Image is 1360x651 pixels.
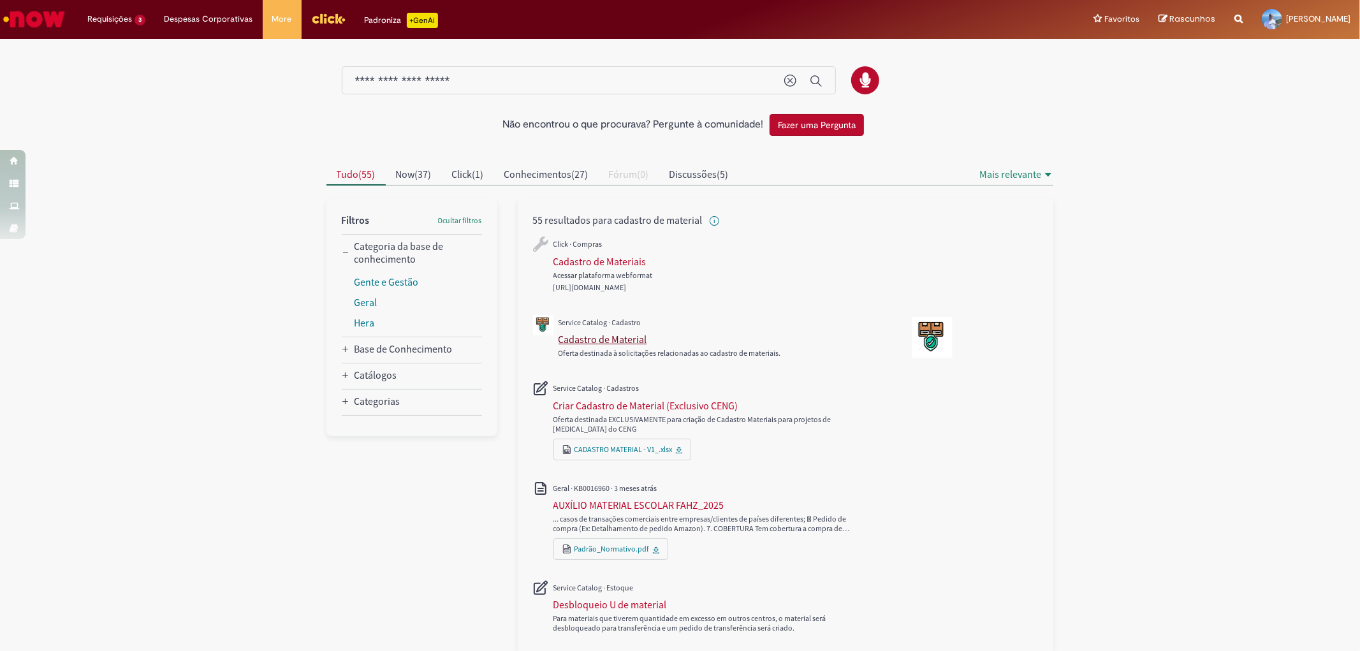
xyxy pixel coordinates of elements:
[770,114,864,136] button: Fazer uma Pergunta
[1169,13,1215,25] span: Rascunhos
[311,9,346,28] img: click_logo_yellow_360x200.png
[135,15,145,26] span: 3
[87,13,132,26] span: Requisições
[365,13,438,28] div: Padroniza
[407,13,438,28] p: +GenAi
[272,13,292,26] span: More
[1,6,67,32] img: ServiceNow
[502,119,763,131] h2: Não encontrou o que procurava? Pergunte à comunidade!
[165,13,253,26] span: Despesas Corporativas
[1286,13,1350,24] span: [PERSON_NAME]
[1159,13,1215,26] a: Rascunhos
[1104,13,1139,26] span: Favoritos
